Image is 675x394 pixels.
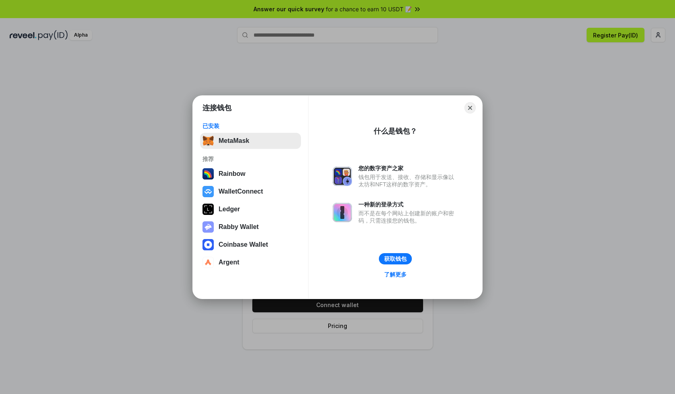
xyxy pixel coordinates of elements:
[358,201,458,208] div: 一种新的登录方式
[200,133,301,149] button: MetaMask
[200,201,301,217] button: Ledger
[333,167,352,186] img: svg+xml,%3Csvg%20xmlns%3D%22http%3A%2F%2Fwww.w3.org%2F2000%2Fsvg%22%20fill%3D%22none%22%20viewBox...
[379,269,411,280] a: 了解更多
[202,155,299,163] div: 推荐
[200,254,301,270] button: Argent
[358,210,458,224] div: 而不是在每个网站上创建新的账户和密码，只需连接您的钱包。
[200,166,301,182] button: Rainbow
[219,137,249,144] div: MetaMask
[384,255,407,262] div: 获取钱包
[200,184,301,200] button: WalletConnect
[219,259,239,266] div: Argent
[379,253,412,264] button: 获取钱包
[358,173,458,188] div: 钱包用于发送、接收、存储和显示像以太坊和NFT这样的数字资产。
[202,168,214,179] img: svg+xml,%3Csvg%20width%3D%22120%22%20height%3D%22120%22%20viewBox%3D%220%200%20120%20120%22%20fil...
[202,257,214,268] img: svg+xml,%3Csvg%20width%3D%2228%22%20height%3D%2228%22%20viewBox%3D%220%200%2028%2028%22%20fill%3D...
[202,103,231,113] h1: 连接钱包
[219,223,259,231] div: Rabby Wallet
[202,239,214,250] img: svg+xml,%3Csvg%20width%3D%2228%22%20height%3D%2228%22%20viewBox%3D%220%200%2028%2028%22%20fill%3D...
[219,241,268,248] div: Coinbase Wallet
[333,203,352,222] img: svg+xml,%3Csvg%20xmlns%3D%22http%3A%2F%2Fwww.w3.org%2F2000%2Fsvg%22%20fill%3D%22none%22%20viewBox...
[202,186,214,197] img: svg+xml,%3Csvg%20width%3D%2228%22%20height%3D%2228%22%20viewBox%3D%220%200%2028%2028%22%20fill%3D...
[358,165,458,172] div: 您的数字资产之家
[219,170,245,177] div: Rainbow
[384,271,407,278] div: 了解更多
[202,122,299,130] div: 已安装
[374,126,417,136] div: 什么是钱包？
[200,237,301,253] button: Coinbase Wallet
[202,221,214,233] img: svg+xml,%3Csvg%20xmlns%3D%22http%3A%2F%2Fwww.w3.org%2F2000%2Fsvg%22%20fill%3D%22none%22%20viewBox...
[219,206,240,213] div: Ledger
[202,204,214,215] img: svg+xml,%3Csvg%20xmlns%3D%22http%3A%2F%2Fwww.w3.org%2F2000%2Fsvg%22%20width%3D%2228%22%20height%3...
[464,102,476,113] button: Close
[200,219,301,235] button: Rabby Wallet
[202,135,214,146] img: svg+xml,%3Csvg%20fill%3D%22none%22%20height%3D%2233%22%20viewBox%3D%220%200%2035%2033%22%20width%...
[219,188,263,195] div: WalletConnect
